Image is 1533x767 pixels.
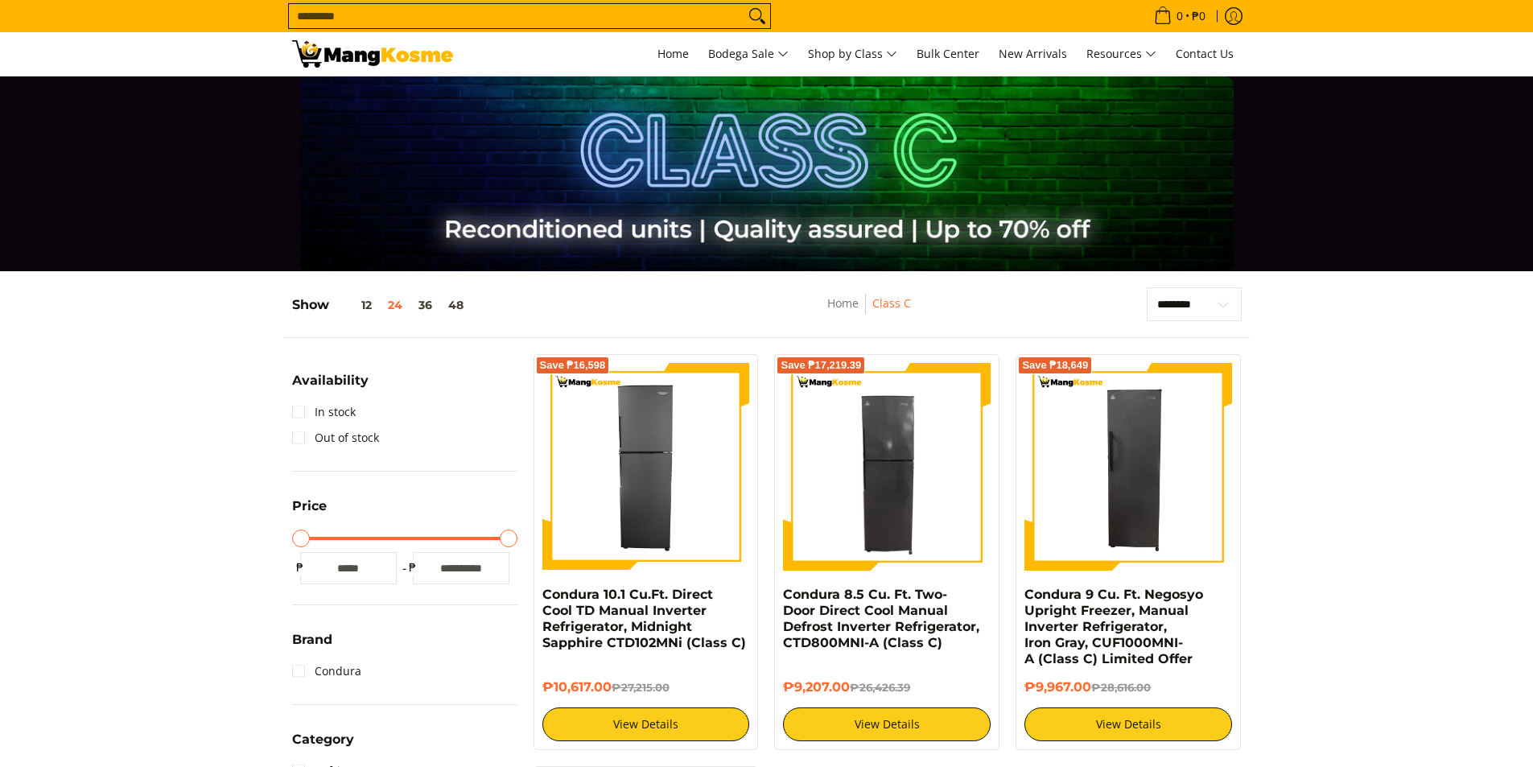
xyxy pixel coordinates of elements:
[708,44,789,64] span: Bodega Sale
[1176,46,1234,61] span: Contact Us
[292,374,369,399] summary: Open
[917,46,979,61] span: Bulk Center
[744,4,770,28] button: Search
[783,679,991,695] h6: ₱9,207.00
[1149,7,1210,25] span: •
[292,733,354,758] summary: Open
[800,32,905,76] a: Shop by Class
[808,44,897,64] span: Shop by Class
[292,297,472,313] h5: Show
[542,587,746,650] a: Condura 10.1 Cu.Ft. Direct Cool TD Manual Inverter Refrigerator, Midnight Sapphire CTD102MNi (Cla...
[292,374,369,387] span: Availability
[1024,679,1232,695] h6: ₱9,967.00
[292,500,327,525] summary: Open
[1024,707,1232,741] a: View Details
[1091,681,1151,694] del: ₱28,616.00
[329,299,380,311] button: 12
[999,46,1067,61] span: New Arrivals
[1086,44,1156,64] span: Resources
[1168,32,1242,76] a: Contact Us
[1022,361,1088,370] span: Save ₱18,649
[292,633,332,658] summary: Open
[1078,32,1164,76] a: Resources
[292,399,356,425] a: In stock
[783,587,979,650] a: Condura 8.5 Cu. Ft. Two-Door Direct Cool Manual Defrost Inverter Refrigerator, CTD800MNI-A (Class C)
[542,363,750,571] img: Condura 10.1 Cu.Ft. Direct Cool TD Manual Inverter Refrigerator, Midnight Sapphire CTD102MNi (Cla...
[1189,10,1208,22] span: ₱0
[657,46,689,61] span: Home
[1024,363,1232,571] img: Condura 9 Cu. Ft. Negosyo Upright Freezer, Manual Inverter Refrigerator, Iron Gray, CUF1000MNI-A ...
[700,32,797,76] a: Bodega Sale
[850,681,910,694] del: ₱26,426.39
[728,294,1010,330] nav: Breadcrumbs
[612,681,670,694] del: ₱27,215.00
[292,658,361,684] a: Condura
[440,299,472,311] button: 48
[540,361,606,370] span: Save ₱16,598
[991,32,1075,76] a: New Arrivals
[1024,587,1203,666] a: Condura 9 Cu. Ft. Negosyo Upright Freezer, Manual Inverter Refrigerator, Iron Gray, CUF1000MNI-A ...
[410,299,440,311] button: 36
[292,425,379,451] a: Out of stock
[649,32,697,76] a: Home
[469,32,1242,76] nav: Main Menu
[827,295,859,311] a: Home
[542,707,750,741] a: View Details
[292,559,308,575] span: ₱
[292,500,327,513] span: Price
[292,733,354,746] span: Category
[292,633,332,646] span: Brand
[405,559,421,575] span: ₱
[542,679,750,695] h6: ₱10,617.00
[872,295,911,311] a: Class C
[292,40,453,68] img: Class C Home &amp; Business Appliances: Up to 70% Off l Mang Kosme
[909,32,987,76] a: Bulk Center
[783,707,991,741] a: View Details
[781,361,861,370] span: Save ₱17,219.39
[1174,10,1185,22] span: 0
[783,363,991,571] img: Condura 8.5 Cu. Ft. Two-Door Direct Cool Manual Defrost Inverter Refrigerator, CTD800MNI-A (Class C)
[380,299,410,311] button: 24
